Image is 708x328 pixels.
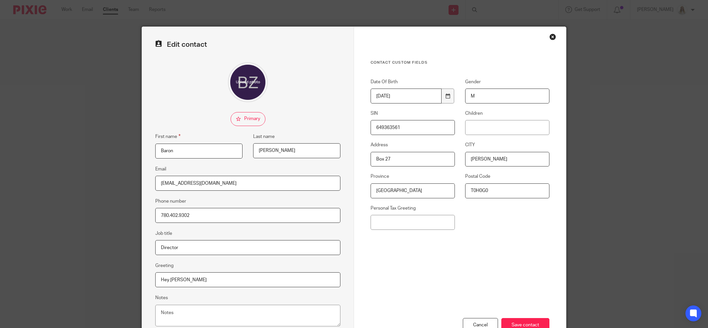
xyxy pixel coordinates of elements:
[155,133,180,140] label: First name
[155,198,186,205] label: Phone number
[371,89,442,103] input: YYYY-MM-DD
[371,173,455,180] label: Province
[371,60,549,65] h3: Contact Custom fields
[155,262,174,269] label: Greeting
[155,40,340,49] h2: Edit contact
[253,133,275,140] label: Last name
[465,173,549,180] label: Postal Code
[371,79,455,85] label: Date Of Birth
[371,110,455,117] label: SIN
[155,166,166,172] label: Email
[465,79,549,85] label: Gender
[155,230,172,237] label: Job title
[155,272,340,287] input: e.g. Dear Mrs. Appleseed or Hi Sam
[465,142,549,148] label: CITY
[371,142,455,148] label: Address
[371,205,455,212] label: Personal Tax Greeting
[549,33,556,40] div: Close this dialog window
[465,110,549,117] label: Children
[155,295,168,301] label: Notes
